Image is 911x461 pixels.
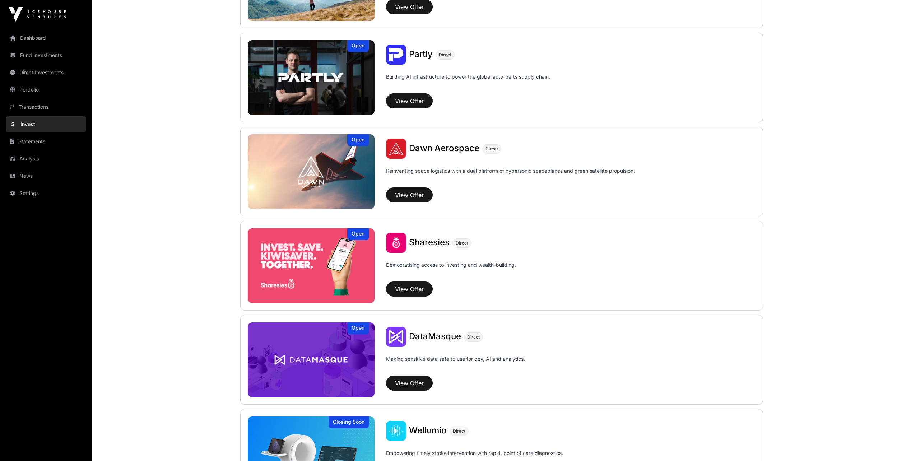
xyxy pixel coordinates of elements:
[386,45,406,65] img: Partly
[409,425,447,436] span: Wellumio
[248,134,375,209] a: Dawn AerospaceOpen
[6,151,86,167] a: Analysis
[386,281,433,297] button: View Offer
[409,237,450,247] span: Sharesies
[386,93,433,108] button: View Offer
[485,146,498,152] span: Direct
[6,30,86,46] a: Dashboard
[329,416,369,428] div: Closing Soon
[248,322,375,397] a: DataMasqueOpen
[347,322,369,334] div: Open
[347,134,369,146] div: Open
[386,167,635,185] p: Reinventing space logistics with a dual platform of hypersonic spaceplanes and green satellite pr...
[409,144,479,153] a: Dawn Aerospace
[386,376,433,391] button: View Offer
[6,185,86,201] a: Settings
[248,40,375,115] a: PartlyOpen
[248,228,375,303] img: Sharesies
[6,82,86,98] a: Portfolio
[6,116,86,132] a: Invest
[386,73,550,90] p: Building AI infrastructure to power the global auto-parts supply chain.
[386,233,406,253] img: Sharesies
[248,134,375,209] img: Dawn Aerospace
[386,355,525,373] p: Making sensitive data safe to use for dev, AI and analytics.
[456,240,468,246] span: Direct
[347,40,369,52] div: Open
[409,331,461,341] span: DataMasque
[248,322,375,397] img: DataMasque
[409,332,461,341] a: DataMasque
[6,168,86,184] a: News
[248,40,375,115] img: Partly
[439,52,451,58] span: Direct
[409,50,433,59] a: Partly
[409,426,447,436] a: Wellumio
[386,139,406,159] img: Dawn Aerospace
[409,143,479,153] span: Dawn Aerospace
[875,427,911,461] iframe: Chat Widget
[347,228,369,240] div: Open
[248,228,375,303] a: SharesiesOpen
[6,134,86,149] a: Statements
[6,99,86,115] a: Transactions
[6,47,86,63] a: Fund Investments
[409,238,450,247] a: Sharesies
[386,187,433,202] button: View Offer
[6,65,86,80] a: Direct Investments
[453,428,465,434] span: Direct
[467,334,480,340] span: Direct
[9,7,66,22] img: Icehouse Ventures Logo
[386,421,406,441] img: Wellumio
[409,49,433,59] span: Partly
[386,261,516,279] p: Democratising access to investing and wealth-building.
[386,327,406,347] img: DataMasque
